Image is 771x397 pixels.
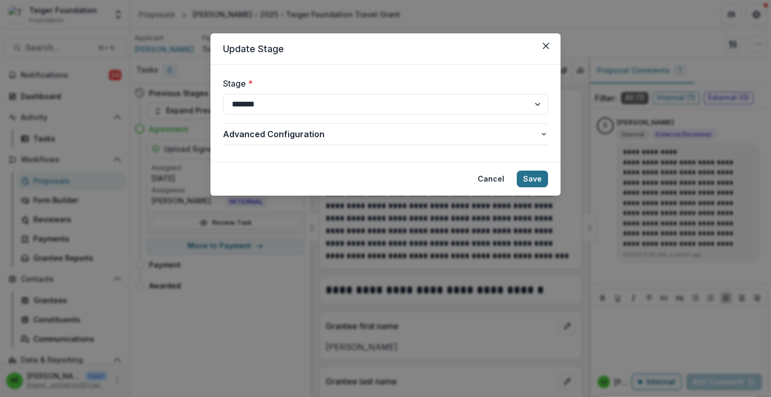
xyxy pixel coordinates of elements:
[223,77,542,90] label: Stage
[223,124,548,145] button: Advanced Configuration
[210,33,561,65] header: Update Stage
[538,38,554,54] button: Close
[223,128,540,140] span: Advanced Configuration
[471,171,511,187] button: Cancel
[517,171,548,187] button: Save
